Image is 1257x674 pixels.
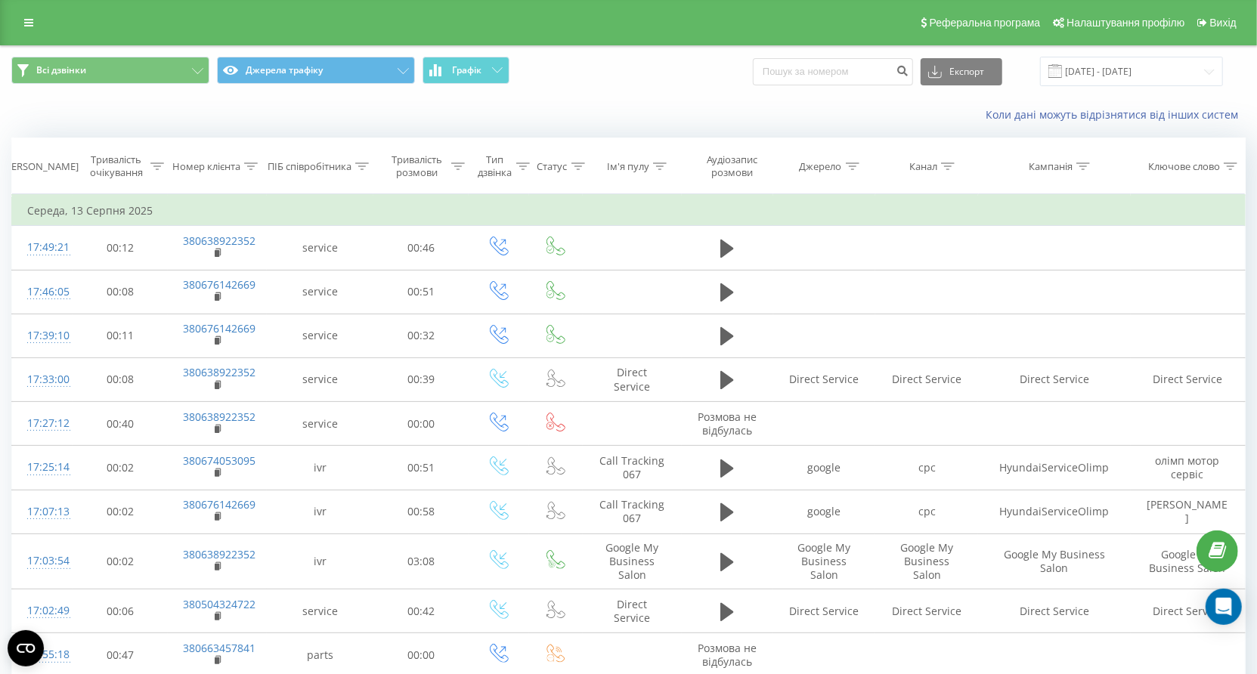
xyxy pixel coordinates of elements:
span: Реферальна програма [930,17,1041,29]
td: 00:39 [373,357,469,401]
td: Direct Service [583,357,682,401]
td: service [267,314,373,357]
div: Кампанія [1029,160,1073,173]
td: 00:08 [73,270,168,314]
div: 16:55:18 [27,640,57,669]
td: HyundaiServiceOlimp [978,446,1130,490]
div: Канал [909,160,937,173]
td: 00:11 [73,314,168,357]
td: 00:02 [73,446,168,490]
td: олімп мотор сервіс [1131,446,1245,490]
td: Direct Service [773,589,876,633]
td: service [267,226,373,270]
td: service [267,402,373,446]
input: Пошук за номером [753,58,913,85]
button: Всі дзвінки [11,57,209,84]
td: Google My Business Salon [1131,533,1245,589]
td: google [773,490,876,533]
td: Direct Service [1131,589,1245,633]
div: 17:39:10 [27,321,57,351]
td: cpc [875,490,978,533]
td: ivr [267,533,373,589]
td: 00:58 [373,490,469,533]
td: Call Tracking 067 [583,446,682,490]
div: Номер клієнта [172,160,240,173]
td: 00:51 [373,446,469,490]
td: Direct Service [978,589,1130,633]
td: HyundaiServiceOlimp [978,490,1130,533]
div: 17:33:00 [27,365,57,394]
td: Direct Service [875,357,978,401]
td: service [267,270,373,314]
div: Джерело [800,160,842,173]
td: 00:46 [373,226,469,270]
td: service [267,357,373,401]
a: 380676142669 [183,497,255,512]
div: 17:49:21 [27,233,57,262]
a: Коли дані можуть відрізнятися вiд інших систем [986,107,1246,122]
div: Тип дзвінка [478,153,512,179]
span: Розмова не відбулась [698,641,757,669]
td: 00:40 [73,402,168,446]
td: ivr [267,490,373,533]
span: Вихід [1210,17,1237,29]
td: [PERSON_NAME] [1131,490,1245,533]
a: 380638922352 [183,410,255,424]
a: 380676142669 [183,277,255,292]
a: 380638922352 [183,233,255,248]
div: 17:07:13 [27,497,57,527]
a: 380663457841 [183,641,255,655]
div: Ім'я пулу [607,160,649,173]
td: Google My Business Salon [875,533,978,589]
span: Налаштування профілю [1067,17,1184,29]
td: 00:02 [73,490,168,533]
span: Всі дзвінки [36,64,86,76]
td: 00:51 [373,270,469,314]
td: Direct Service [875,589,978,633]
td: 00:42 [373,589,469,633]
td: 00:00 [373,402,469,446]
span: Розмова не відбулась [698,410,757,437]
button: Експорт [921,58,1002,85]
a: 380504324722 [183,597,255,611]
div: Тривалість очікування [86,153,147,179]
div: Ключове слово [1148,160,1220,173]
td: 00:08 [73,357,168,401]
td: 00:12 [73,226,168,270]
div: 17:25:14 [27,453,57,482]
div: [PERSON_NAME] [2,160,79,173]
div: Тривалість розмови [387,153,447,179]
div: ПІБ співробітника [268,160,351,173]
div: 17:03:54 [27,546,57,576]
button: Джерела трафіку [217,57,415,84]
td: 00:32 [373,314,469,357]
div: 17:27:12 [27,409,57,438]
div: 17:46:05 [27,277,57,307]
td: 03:08 [373,533,469,589]
td: 00:02 [73,533,168,589]
td: Google My Business Salon [773,533,876,589]
div: Статус [537,160,568,173]
td: Google My Business Salon [978,533,1130,589]
button: Open CMP widget [8,630,44,666]
td: Середа, 13 Серпня 2025 [12,196,1246,226]
td: Direct Service [773,357,876,401]
td: cpc [875,446,978,490]
td: 00:06 [73,589,168,633]
td: google [773,446,876,490]
span: Графік [452,65,481,76]
div: 17:02:49 [27,596,57,626]
td: Call Tracking 067 [583,490,682,533]
td: Direct Service [583,589,682,633]
td: Direct Service [1131,357,1245,401]
div: Аудіозапис розмови [695,153,769,179]
a: 380638922352 [183,547,255,561]
td: service [267,589,373,633]
div: Open Intercom Messenger [1206,589,1242,625]
a: 380674053095 [183,453,255,468]
button: Графік [423,57,509,84]
td: Direct Service [978,357,1130,401]
a: 380638922352 [183,365,255,379]
a: 380676142669 [183,321,255,335]
td: ivr [267,446,373,490]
